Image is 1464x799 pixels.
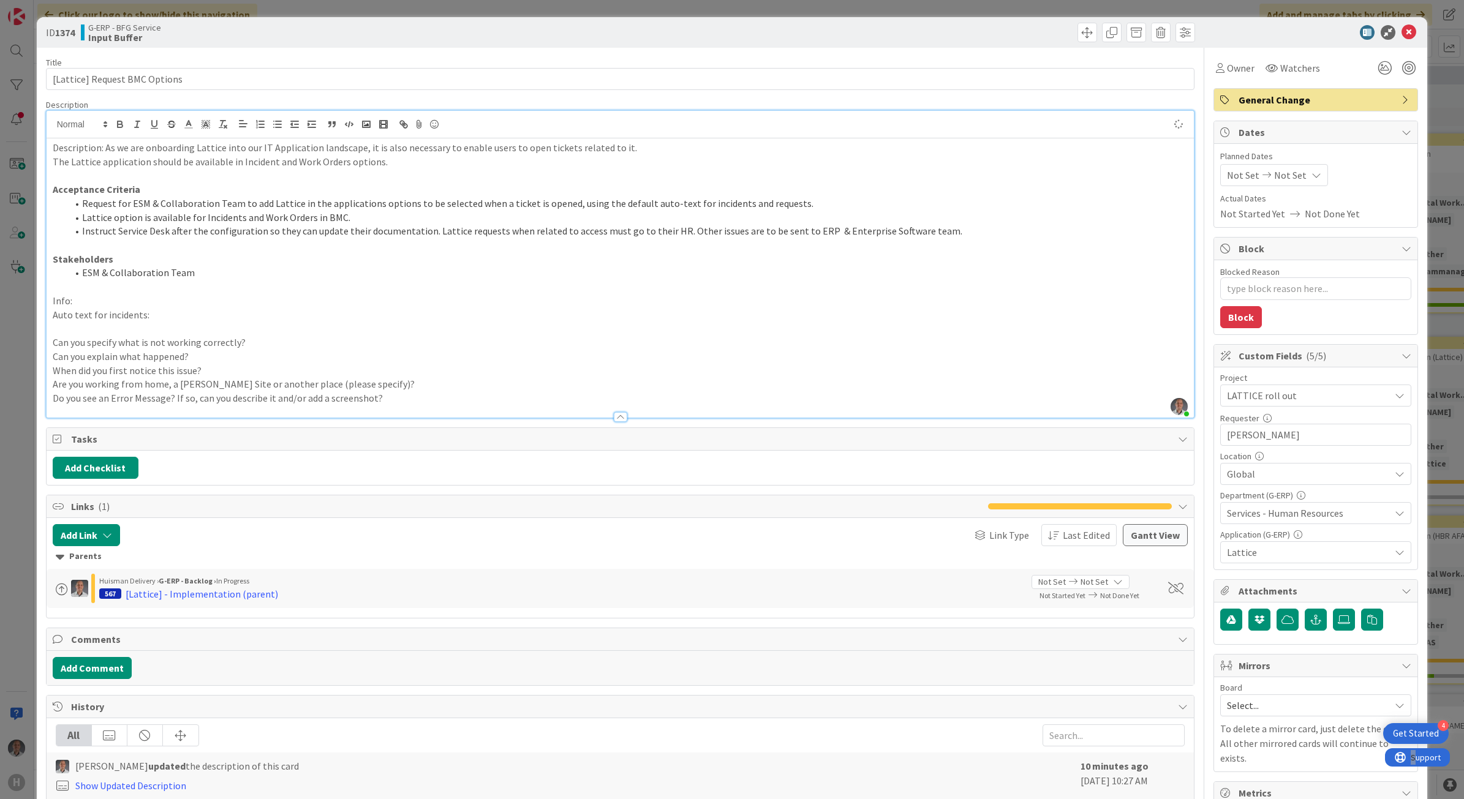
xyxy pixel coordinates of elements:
[1383,723,1449,744] div: Open Get Started checklist, remaining modules: 4
[1438,720,1449,731] div: 4
[1227,545,1390,560] span: Lattice
[1239,658,1395,673] span: Mirrors
[53,657,132,679] button: Add Comment
[148,760,186,772] b: updated
[1038,576,1066,588] span: Not Set
[67,266,1188,280] li: ESM & Collaboration Team
[71,699,1172,714] span: History
[71,632,1172,647] span: Comments
[1220,491,1411,500] div: Department (G-ERP)
[53,336,1188,350] p: Can you specify what is not working correctly?
[67,197,1188,211] li: Request for ESM & Collaboration Team to add Lattice in the applications options to be selected wh...
[1227,61,1255,75] span: Owner
[1227,467,1390,481] span: Global
[53,308,1188,322] p: Auto text for incidents:
[1227,506,1390,520] span: Services - Human Resources
[1220,683,1242,692] span: Board
[53,141,1188,155] p: Description: As we are onboarding Lattice into our IT Application landscape, it is also necessary...
[1220,192,1411,205] span: Actual Dates
[1227,387,1384,404] span: LATTICE roll out
[99,588,121,599] div: 567
[98,500,110,512] span: ( 1 )
[56,725,92,746] div: All
[1220,452,1411,460] div: Location
[71,499,983,514] span: Links
[1220,266,1280,277] label: Blocked Reason
[55,26,75,39] b: 1374
[1305,206,1360,221] span: Not Done Yet
[75,759,299,773] span: [PERSON_NAME] the description of this card
[53,524,120,546] button: Add Link
[53,364,1188,378] p: When did you first notice this issue?
[53,294,1188,308] p: Info:
[1040,591,1085,600] span: Not Started Yet
[53,183,140,195] strong: Acceptance Criteria
[46,25,75,40] span: ID
[216,576,249,585] span: In Progress
[126,587,278,601] div: [Lattice] - Implementation (parent)
[53,391,1188,405] p: Do you see an Error Message? If so, can you describe it and/or add a screenshot?
[67,211,1188,225] li: Lattice option is available for Incidents and Work Orders in BMC.
[159,576,216,585] b: G-ERP - Backlog ›
[1239,583,1395,598] span: Attachments
[1220,413,1259,424] label: Requester
[1239,125,1395,140] span: Dates
[46,99,88,110] span: Description
[1239,241,1395,256] span: Block
[1239,348,1395,363] span: Custom Fields
[88,23,161,32] span: G-ERP - BFG Service
[1227,697,1384,714] span: Select...
[1274,168,1307,182] span: Not Set
[56,760,69,773] img: PS
[53,457,138,479] button: Add Checklist
[1227,168,1259,182] span: Not Set
[56,550,1185,563] div: Parents
[53,350,1188,364] p: Can you explain what happened?
[1220,150,1411,163] span: Planned Dates
[75,779,186,792] a: Show Updated Description
[1081,760,1149,772] b: 10 minutes ago
[71,432,1172,446] span: Tasks
[1081,576,1108,588] span: Not Set
[99,576,159,585] span: Huisman Delivery ›
[46,57,62,68] label: Title
[1239,92,1395,107] span: General Change
[53,377,1188,391] p: Are you working from home, a [PERSON_NAME] Site or another place (please specify)?
[1220,306,1262,328] button: Block
[1306,350,1326,362] span: ( 5/5 )
[1063,528,1110,542] span: Last Edited
[1171,398,1188,415] img: ZpNBD4BARTTTSPmcCHrinQHkN84PXMwn.jpg
[1081,759,1185,793] div: [DATE] 10:27 AM
[71,580,88,597] img: PS
[1043,724,1185,746] input: Search...
[88,32,161,42] b: Input Buffer
[67,224,1188,238] li: Instruct Service Desk after the configuration so they can update their documentation. Lattice req...
[1220,373,1411,382] div: Project
[1041,524,1117,546] button: Last Edited
[1393,727,1439,740] div: Get Started
[1220,721,1411,765] p: To delete a mirror card, just delete the card. All other mirrored cards will continue to exists.
[1280,61,1320,75] span: Watchers
[1220,530,1411,539] div: Application (G-ERP)
[53,253,113,265] strong: Stakeholders
[989,528,1029,542] span: Link Type
[26,2,56,17] span: Support
[53,155,1188,169] p: The Lattice application should be available in Incident and Work Orders options.
[46,68,1195,90] input: type card name here...
[1123,524,1188,546] button: Gantt View
[1100,591,1139,600] span: Not Done Yet
[1220,206,1285,221] span: Not Started Yet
